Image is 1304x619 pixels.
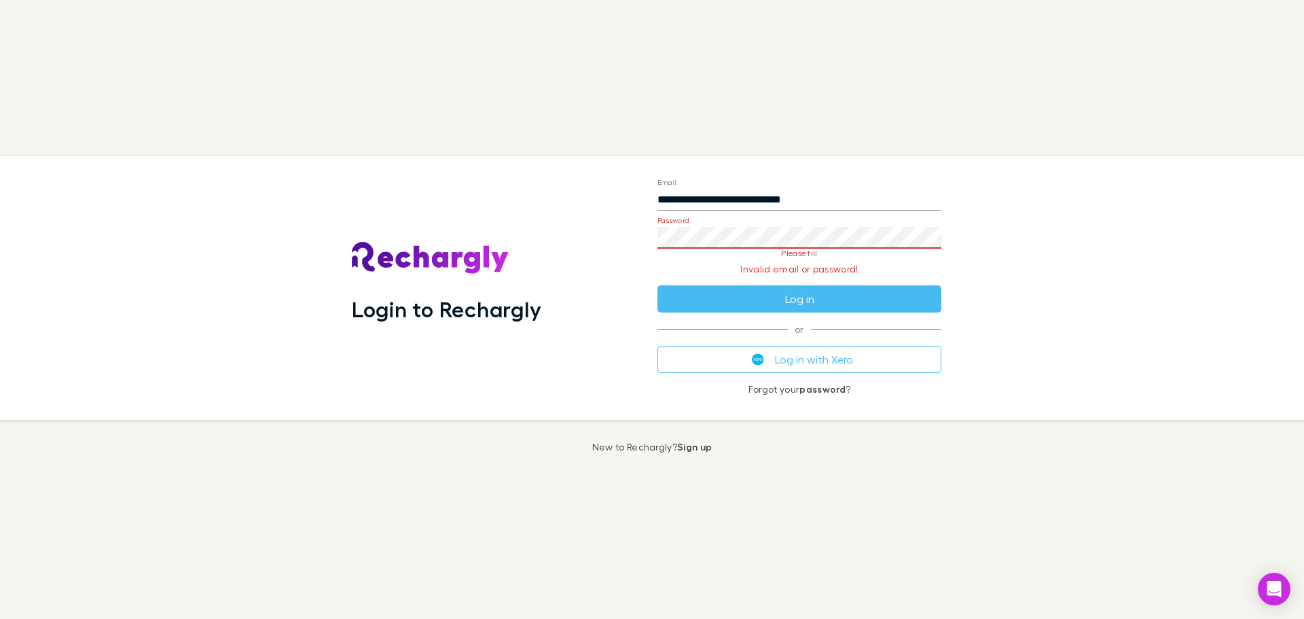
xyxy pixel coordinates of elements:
[799,383,846,395] a: password
[657,249,941,258] p: Please fill
[677,441,712,453] a: Sign up
[592,442,712,453] p: New to Rechargly?
[657,384,941,395] p: Forgot your ?
[657,285,941,313] button: Log in
[752,353,764,366] img: Xero's logo
[657,264,941,275] p: Invalid email or password!
[657,215,689,225] label: Password
[657,346,941,373] button: Log in with Xero
[352,242,509,275] img: Rechargly's Logo
[1258,573,1290,605] div: Open Intercom Messenger
[352,296,541,322] h1: Login to Rechargly
[657,177,676,187] label: Email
